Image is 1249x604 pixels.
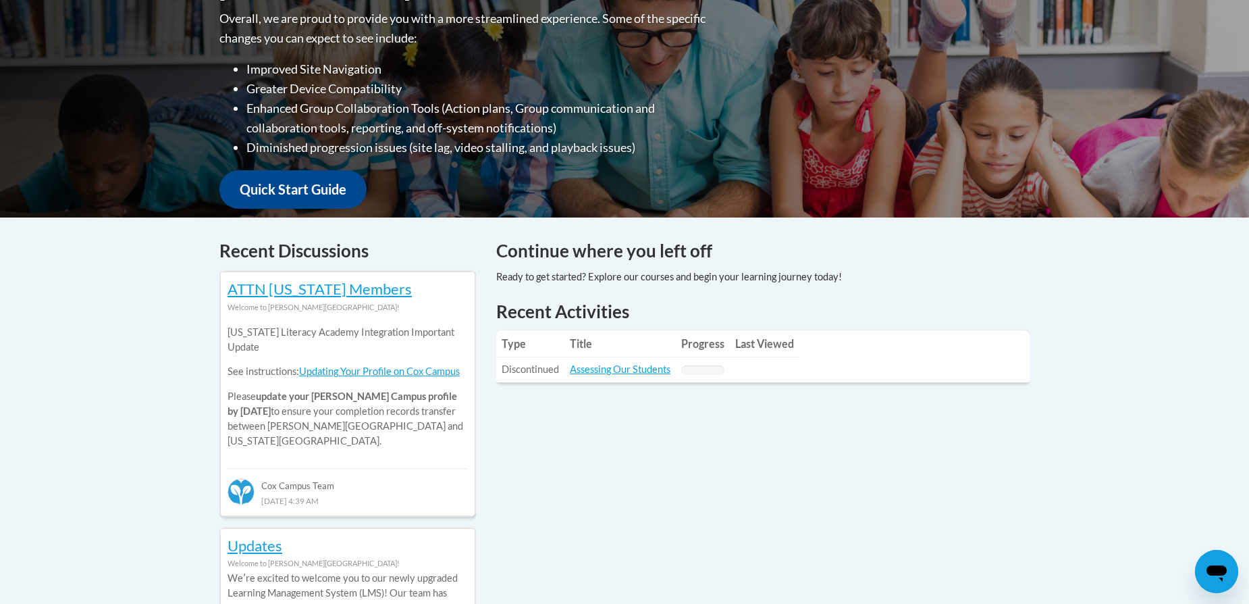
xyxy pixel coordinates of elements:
li: Enhanced Group Collaboration Tools (Action plans, Group communication and collaboration tools, re... [246,99,709,138]
th: Progress [676,330,730,357]
span: Discontinued [502,363,559,375]
a: Updating Your Profile on Cox Campus [299,366,460,377]
img: Cox Campus Team [228,478,255,505]
h4: Continue where you left off [496,238,1030,264]
div: Welcome to [PERSON_NAME][GEOGRAPHIC_DATA]! [228,556,468,571]
div: Cox Campus Team [228,468,468,493]
a: Updates [228,536,282,555]
a: Assessing Our Students [570,363,670,375]
p: Overall, we are proud to provide you with a more streamlined experience. Some of the specific cha... [219,9,709,48]
p: See instructions: [228,364,468,379]
div: Welcome to [PERSON_NAME][GEOGRAPHIC_DATA]! [228,300,468,315]
div: Please to ensure your completion records transfer between [PERSON_NAME][GEOGRAPHIC_DATA] and [US_... [228,315,468,459]
li: Improved Site Navigation [246,59,709,79]
li: Diminished progression issues (site lag, video stalling, and playback issues) [246,138,709,157]
h1: Recent Activities [496,299,1030,324]
iframe: Button to launch messaging window [1195,550,1238,593]
th: Last Viewed [730,330,799,357]
li: Greater Device Compatibility [246,79,709,99]
a: ATTN [US_STATE] Members [228,280,412,298]
h4: Recent Discussions [219,238,476,264]
th: Type [496,330,564,357]
div: [DATE] 4:39 AM [228,493,468,508]
b: update your [PERSON_NAME] Campus profile by [DATE] [228,391,457,417]
th: Title [564,330,676,357]
p: [US_STATE] Literacy Academy Integration Important Update [228,325,468,355]
a: Quick Start Guide [219,170,367,209]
